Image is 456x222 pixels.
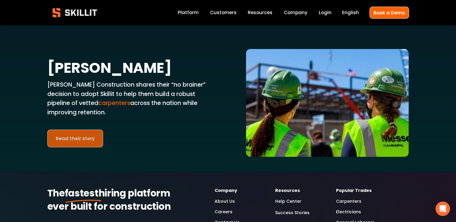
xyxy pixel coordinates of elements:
span: English [342,9,359,16]
a: Read their story [47,130,103,147]
a: Platform [178,9,199,17]
a: Careers [215,208,232,215]
a: folder dropdown [248,9,272,17]
a: Carpenters [336,198,361,205]
strong: fastest [65,186,99,202]
strong: Popular Trades [336,187,372,195]
strong: [PERSON_NAME] [47,57,172,82]
div: Open Intercom Messenger [436,202,450,216]
a: Success Stories [275,209,310,217]
div: language picker [342,9,359,17]
strong: Company [215,187,237,195]
strong: The [47,186,65,202]
a: Company [284,9,307,17]
a: Customers [210,9,236,17]
a: Login [319,9,332,17]
span: Resources [248,9,272,16]
a: Help Center [275,198,301,205]
strong: Resources [275,187,300,195]
a: carpenters [98,99,130,107]
img: Skillit [47,4,102,22]
p: [PERSON_NAME] Construction shares their “no brainer” decision to adopt Skillit to help them build... [47,80,210,117]
a: About Us [215,198,235,205]
a: Book a Demo [370,7,409,18]
a: Electricians [336,208,361,215]
strong: hiring platform ever built for construction [47,186,172,215]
